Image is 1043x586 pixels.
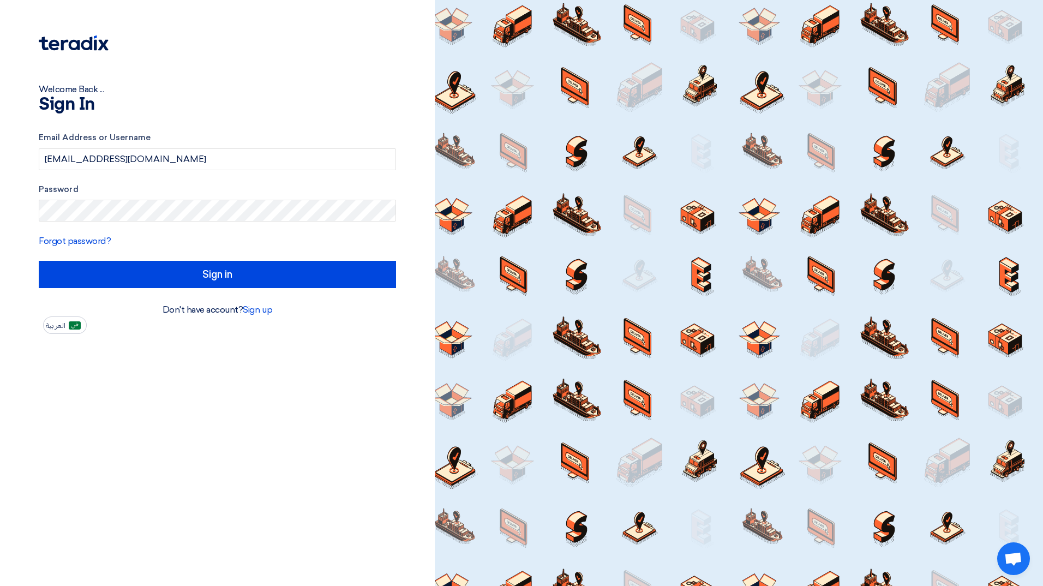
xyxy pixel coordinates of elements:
div: Welcome Back ... [39,83,396,96]
a: Open chat [997,542,1030,575]
a: Forgot password? [39,236,111,246]
span: العربية [46,322,65,330]
input: Enter your business email or username [39,148,396,170]
button: العربية [43,316,87,334]
img: Teradix logo [39,35,109,51]
a: Sign up [243,304,272,315]
img: ar-AR.png [69,321,81,330]
input: Sign in [39,261,396,288]
h1: Sign In [39,96,396,113]
label: Password [39,183,396,196]
label: Email Address or Username [39,131,396,144]
div: Don't have account? [39,303,396,316]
